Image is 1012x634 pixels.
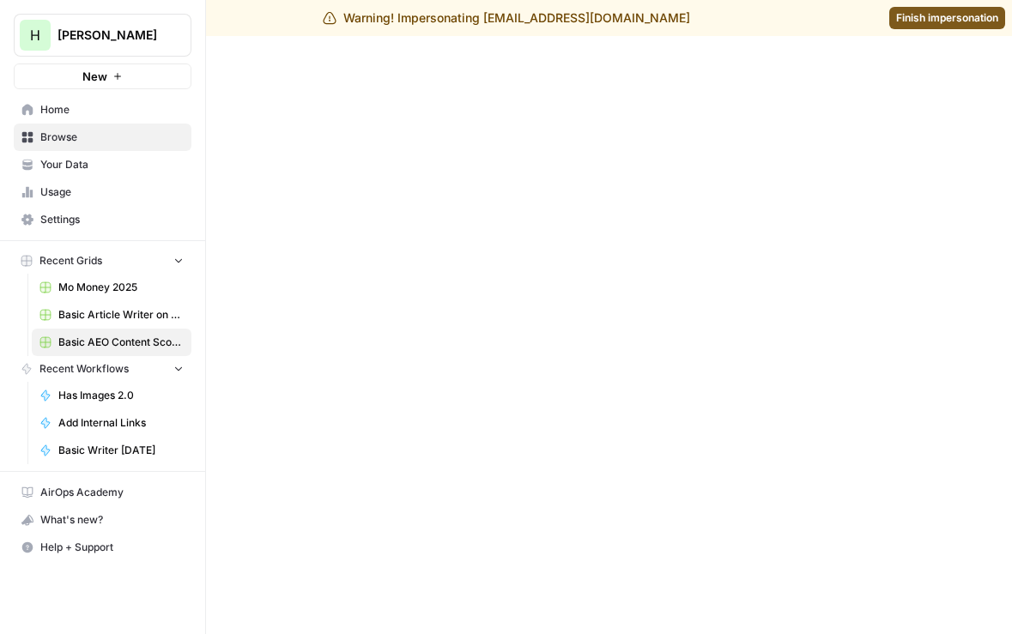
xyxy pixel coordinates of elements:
[14,151,191,178] a: Your Data
[32,301,191,329] a: Basic Article Writer on URL [DATE] Grid
[39,253,102,269] span: Recent Grids
[14,534,191,561] button: Help + Support
[58,335,184,350] span: Basic AEO Content Scorecard with Improvement Report Grid
[14,124,191,151] a: Browse
[14,479,191,506] a: AirOps Academy
[32,274,191,301] a: Mo Money 2025
[40,157,184,172] span: Your Data
[889,7,1005,29] a: Finish impersonation
[32,329,191,356] a: Basic AEO Content Scorecard with Improvement Report Grid
[39,361,129,377] span: Recent Workflows
[14,96,191,124] a: Home
[14,178,191,206] a: Usage
[32,382,191,409] a: Has Images 2.0
[40,130,184,145] span: Browse
[58,307,184,323] span: Basic Article Writer on URL [DATE] Grid
[58,388,184,403] span: Has Images 2.0
[40,184,184,200] span: Usage
[32,409,191,437] a: Add Internal Links
[14,63,191,89] button: New
[896,10,998,26] span: Finish impersonation
[58,443,184,458] span: Basic Writer [DATE]
[14,248,191,274] button: Recent Grids
[32,437,191,464] a: Basic Writer [DATE]
[40,102,184,118] span: Home
[15,507,191,533] div: What's new?
[58,27,161,44] span: [PERSON_NAME]
[14,14,191,57] button: Workspace: Hasbrook
[14,506,191,534] button: What's new?
[82,68,107,85] span: New
[40,212,184,227] span: Settings
[14,206,191,233] a: Settings
[40,485,184,500] span: AirOps Academy
[58,415,184,431] span: Add Internal Links
[14,356,191,382] button: Recent Workflows
[323,9,690,27] div: Warning! Impersonating [EMAIL_ADDRESS][DOMAIN_NAME]
[40,540,184,555] span: Help + Support
[30,25,40,45] span: H
[58,280,184,295] span: Mo Money 2025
